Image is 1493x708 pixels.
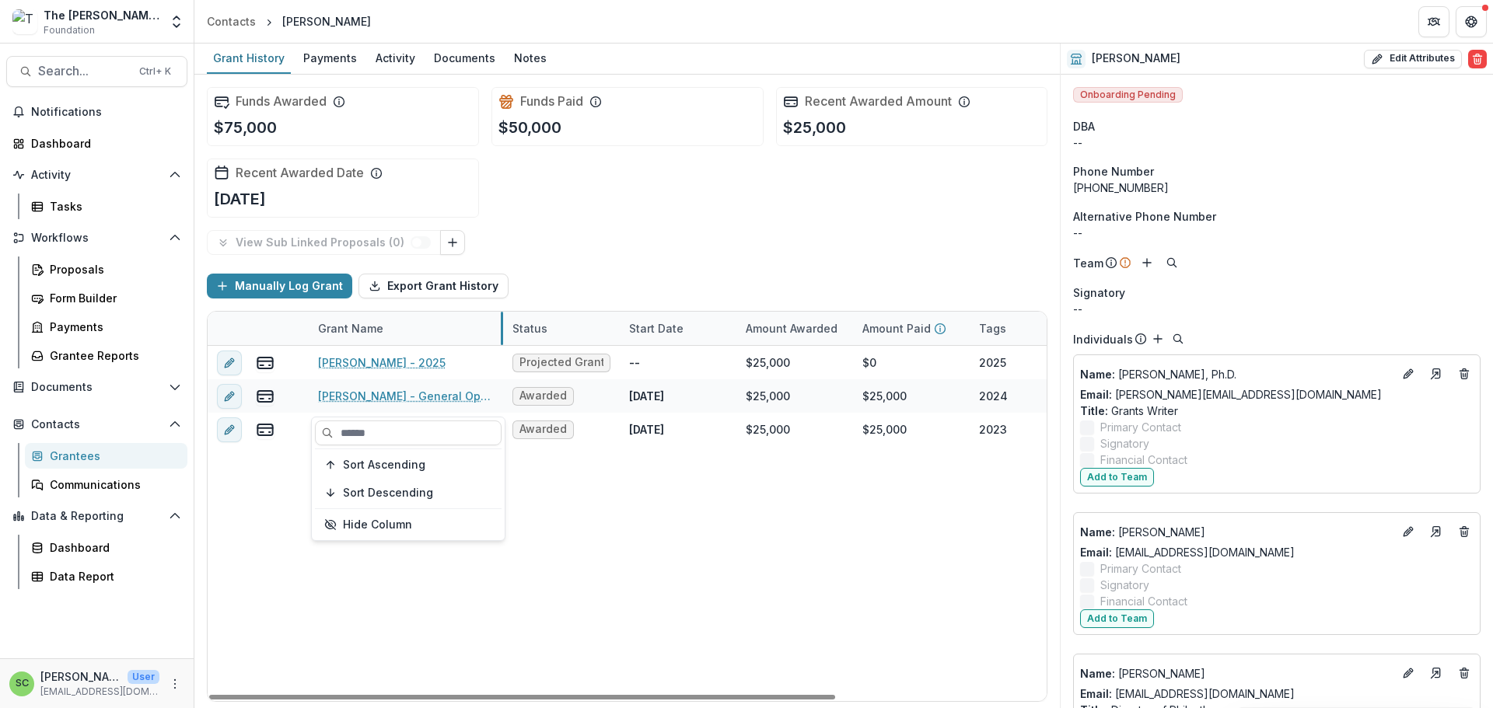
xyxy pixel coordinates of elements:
div: Communications [50,476,175,493]
span: Documents [31,381,163,394]
button: Sort Ascending [315,452,502,477]
button: Search [1169,330,1187,348]
h2: Recent Awarded Date [236,166,364,180]
span: Contacts [31,418,163,431]
p: [DATE] [214,187,266,211]
div: Amount Paid [853,312,970,345]
p: [PERSON_NAME] [40,668,121,685]
a: Email: [PERSON_NAME][EMAIL_ADDRESS][DOMAIN_NAME] [1080,386,1382,403]
a: Email: [EMAIL_ADDRESS][DOMAIN_NAME] [1080,685,1295,702]
div: Grantee Reports [50,347,175,364]
a: Proposals [25,256,187,282]
a: Grantee Reports [25,343,187,368]
span: Financial Contact [1100,593,1187,609]
span: Notifications [31,106,181,119]
a: Documents [428,44,502,74]
img: The Brunetti Foundation [12,9,37,34]
div: Documents [428,47,502,69]
nav: breadcrumb [201,10,377,33]
div: $25,000 [746,421,790,438]
span: Email: [1080,546,1112,559]
div: Start Date [620,312,736,345]
p: User [128,670,159,684]
a: Go to contact [1424,661,1449,685]
span: Primary Contact [1100,419,1181,435]
button: Hide Column [315,512,502,537]
button: Open entity switcher [166,6,187,37]
a: Tasks [25,194,187,219]
div: Sonia Cavalli [16,678,29,689]
button: Search [1163,253,1181,272]
p: [EMAIL_ADDRESS][DOMAIN_NAME] [40,685,159,699]
div: Tags [970,312,1086,345]
div: Status [503,312,620,345]
button: Open Data & Reporting [6,504,187,528]
div: Grant Name [309,312,503,345]
div: Notes [508,47,553,69]
div: [PHONE_NUMBER] [1073,180,1481,196]
span: Awarded [519,423,567,436]
a: Payments [297,44,363,74]
a: Email: [EMAIL_ADDRESS][DOMAIN_NAME] [1080,544,1295,560]
div: $0 [862,354,876,371]
span: Workflows [31,232,163,245]
a: Grant History [207,44,291,74]
button: Deletes [1455,522,1474,541]
span: Search... [38,64,130,78]
a: Name: [PERSON_NAME] [1080,665,1393,682]
button: Manually Log Grant [207,274,352,298]
button: Deletes [1455,364,1474,383]
p: [PERSON_NAME], Ph.D. [1080,366,1393,382]
div: $25,000 [862,421,907,438]
a: Communications [25,472,187,497]
div: Payments [50,319,175,335]
h2: Funds Awarded [236,94,327,109]
span: DBA [1073,118,1095,134]
span: Sort Ascending [343,459,425,472]
span: Signatory [1100,577,1149,593]
div: Payments [297,47,363,69]
button: edit [217,417,242,442]
div: 2023 [979,421,1007,438]
div: Amount Awarded [736,320,847,337]
span: Title : [1080,404,1108,417]
div: Start Date [620,320,693,337]
a: [PERSON_NAME] - 2025 [318,354,446,371]
div: Tasks [50,198,175,214]
a: Contacts [201,10,262,33]
p: $50,000 [498,116,561,139]
div: The [PERSON_NAME] Foundation [44,7,159,23]
a: Notes [508,44,553,74]
p: [PERSON_NAME] [1080,524,1393,540]
span: Activity [31,169,163,182]
div: Contacts [207,13,256,30]
span: Financial Contact [1100,452,1187,468]
p: Team [1073,255,1103,271]
button: Partners [1418,6,1449,37]
p: [DATE] [629,388,664,404]
div: Form Builder [50,290,175,306]
button: Export Grant History [358,274,509,298]
p: Grants Writer [1080,403,1474,419]
a: Dashboard [6,131,187,156]
span: Alternative Phone Number [1073,208,1216,225]
p: -- [629,354,640,371]
span: Name : [1080,667,1115,680]
a: Payments [25,314,187,340]
p: -- [1073,225,1481,241]
h2: Recent Awarded Amount [805,94,952,109]
a: Activity [369,44,421,74]
a: Grantees [25,443,187,469]
span: Email: [1080,687,1112,700]
div: $25,000 [746,388,790,404]
span: Signatory [1100,435,1149,452]
div: -- [1073,301,1481,317]
p: [PERSON_NAME] [1080,665,1393,682]
p: $25,000 [783,116,846,139]
div: Amount Awarded [736,312,853,345]
p: View Sub Linked Proposals ( 0 ) [236,236,411,249]
div: Tags [970,320,1016,337]
button: Add to Team [1080,609,1154,628]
